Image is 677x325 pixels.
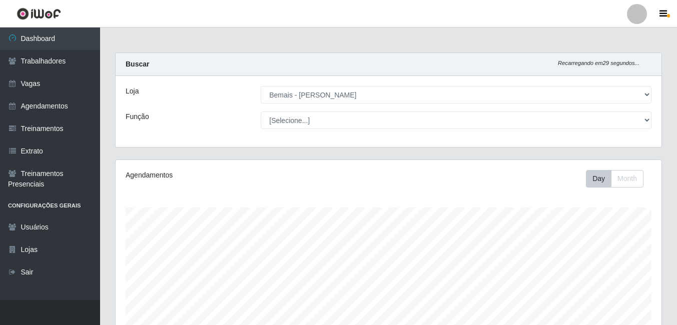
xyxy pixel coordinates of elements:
[126,86,139,96] label: Loja
[126,170,336,180] div: Agendamentos
[586,170,611,187] button: Day
[586,170,643,187] div: First group
[558,60,639,66] i: Recarregando em 29 segundos...
[126,60,149,68] strong: Buscar
[126,111,149,122] label: Função
[17,7,61,20] img: CoreUI Logo
[611,170,643,187] button: Month
[586,170,651,187] div: Toolbar with button groups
